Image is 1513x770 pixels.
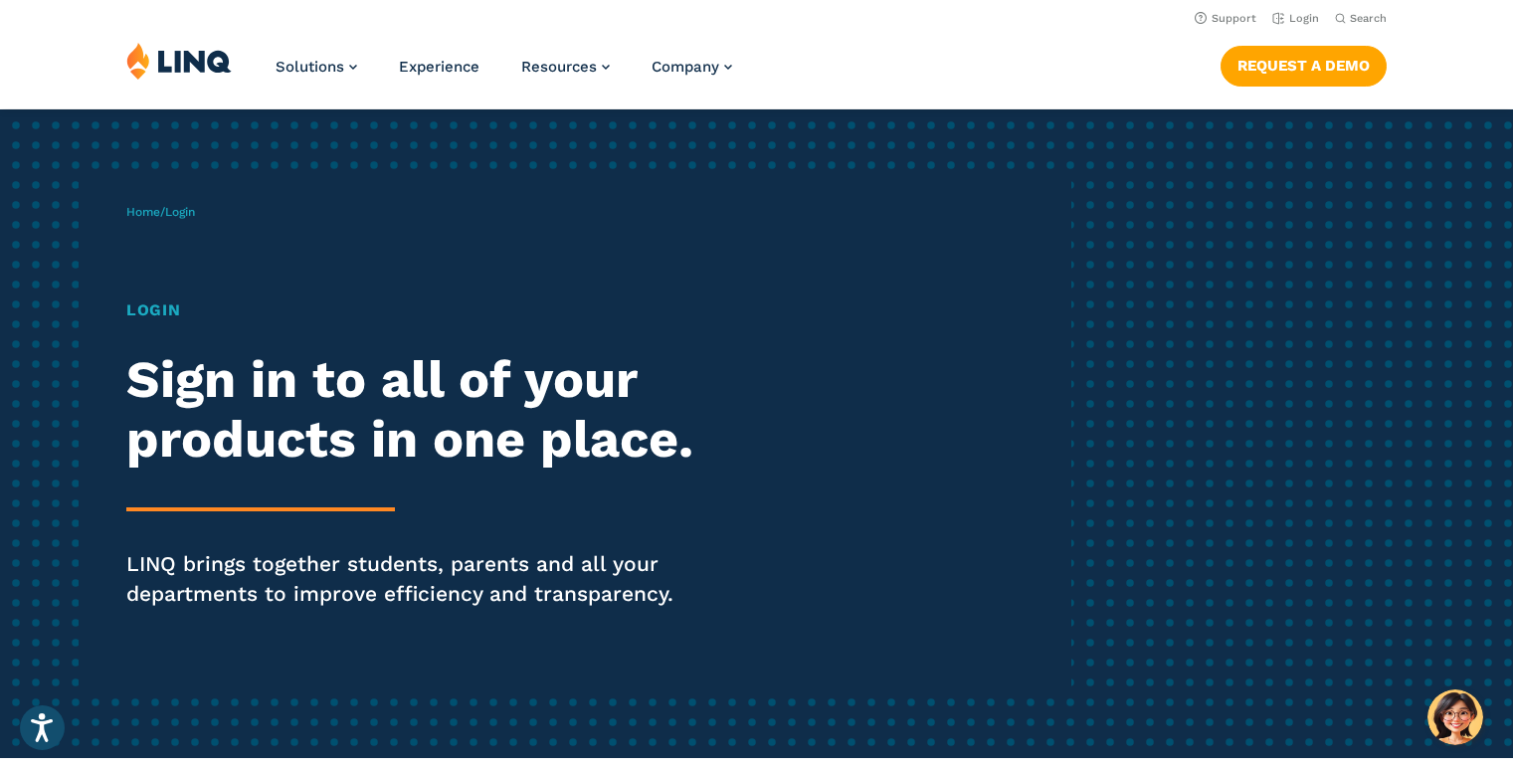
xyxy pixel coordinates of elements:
[126,42,232,80] img: LINQ | K‑12 Software
[399,58,479,76] a: Experience
[1195,12,1256,25] a: Support
[276,58,344,76] span: Solutions
[652,58,732,76] a: Company
[126,298,709,322] h1: Login
[126,549,709,609] p: LINQ brings together students, parents and all your departments to improve efficiency and transpa...
[1221,42,1387,86] nav: Button Navigation
[521,58,610,76] a: Resources
[1335,11,1387,26] button: Open Search Bar
[126,205,195,219] span: /
[126,205,160,219] a: Home
[1221,46,1387,86] a: Request a Demo
[126,350,709,470] h2: Sign in to all of your products in one place.
[1427,689,1483,745] button: Hello, have a question? Let’s chat.
[1272,12,1319,25] a: Login
[652,58,719,76] span: Company
[165,205,195,219] span: Login
[276,58,357,76] a: Solutions
[276,42,732,107] nav: Primary Navigation
[521,58,597,76] span: Resources
[1350,12,1387,25] span: Search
